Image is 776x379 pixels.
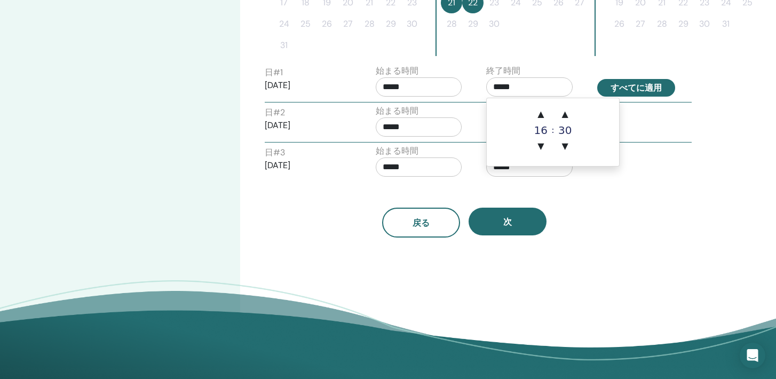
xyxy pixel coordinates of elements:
[694,13,715,35] button: 30
[503,216,512,227] span: 次
[265,146,285,159] label: 日 # 3
[672,13,694,35] button: 29
[376,105,418,117] label: 始まる時間
[530,104,551,125] span: ▲
[597,79,675,97] button: すべてに適用
[462,13,484,35] button: 29
[715,13,737,35] button: 31
[265,66,283,79] label: 日 # 1
[413,217,430,228] span: 戻る
[382,208,460,238] button: 戻る
[530,136,551,157] span: ▼
[273,35,295,56] button: 31
[265,106,285,119] label: 日 # 2
[265,159,351,172] p: [DATE]
[316,13,337,35] button: 26
[401,13,423,35] button: 30
[486,65,520,77] label: 終了時間
[337,13,359,35] button: 27
[265,119,351,132] p: [DATE]
[608,13,630,35] button: 26
[265,79,351,92] p: [DATE]
[484,13,505,35] button: 30
[555,104,576,125] span: ▲
[376,145,418,157] label: 始まる時間
[469,208,547,235] button: 次
[359,13,380,35] button: 28
[651,13,672,35] button: 28
[551,104,554,157] div: :
[380,13,401,35] button: 29
[555,125,576,136] div: 30
[295,13,316,35] button: 25
[273,13,295,35] button: 24
[441,13,462,35] button: 28
[530,125,551,136] div: 16
[376,65,418,77] label: 始まる時間
[630,13,651,35] button: 27
[555,136,576,157] span: ▼
[740,343,765,368] div: Open Intercom Messenger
